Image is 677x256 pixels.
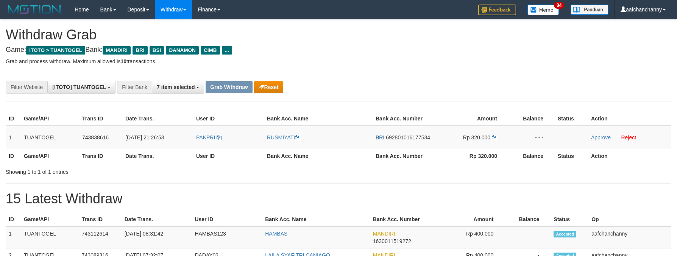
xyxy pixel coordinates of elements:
th: Bank Acc. Name [264,149,373,163]
img: MOTION_logo.png [6,4,63,15]
div: Filter Website [6,81,47,94]
td: [DATE] 08:31:42 [122,226,192,248]
span: Accepted [554,231,576,237]
th: Amount [436,212,505,226]
button: Grab Withdraw [206,81,252,93]
span: CIMB [201,46,220,55]
a: RUSMIYATI [267,134,300,140]
th: Balance [505,212,551,226]
th: Bank Acc. Number [370,212,436,226]
h1: Withdraw Grab [6,27,671,42]
span: MANDIRI [103,46,131,55]
td: HAMBAS123 [192,226,262,248]
td: TUANTOGEL [21,226,79,248]
span: 34 [554,2,564,9]
th: User ID [192,212,262,226]
span: [ITOTO] TUANTOGEL [52,84,106,90]
th: Game/API [21,112,79,126]
th: Bank Acc. Name [264,112,373,126]
td: - [505,226,551,248]
a: Approve [591,134,611,140]
th: Bank Acc. Number [373,112,439,126]
td: TUANTOGEL [21,126,79,149]
a: PAKPRI [196,134,222,140]
img: Feedback.jpg [478,5,516,15]
th: Game/API [21,212,79,226]
th: Bank Acc. Number [373,149,439,163]
td: 743112614 [79,226,122,248]
th: Action [588,112,671,126]
th: User ID [193,112,264,126]
a: Copy 320000 to clipboard [492,134,497,140]
button: 7 item selected [152,81,204,94]
th: ID [6,212,21,226]
div: Filter Bank [117,81,152,94]
a: HAMBAS [265,231,287,237]
span: BRI [133,46,147,55]
span: Copy 692801016177534 to clipboard [386,134,430,140]
th: Status [551,212,588,226]
span: DANAMON [166,46,199,55]
span: Rp 320.000 [463,134,490,140]
span: 7 item selected [157,84,195,90]
img: Button%20Memo.svg [527,5,559,15]
th: User ID [193,149,264,163]
a: Reject [621,134,636,140]
p: Grab and process withdraw. Maximum allowed is transactions. [6,58,671,65]
button: Reset [254,81,283,93]
th: Status [555,112,588,126]
th: Action [588,149,671,163]
span: PAKPRI [196,134,215,140]
span: ITOTO > TUANTOGEL [26,46,85,55]
td: Rp 400,000 [436,226,505,248]
span: ... [222,46,232,55]
span: BRI [376,134,384,140]
td: - - - [509,126,555,149]
th: Bank Acc. Name [262,212,370,226]
img: panduan.png [571,5,608,15]
td: aafchanchanny [588,226,671,248]
span: BSI [150,46,164,55]
span: MANDIRI [373,231,395,237]
button: [ITOTO] TUANTOGEL [47,81,115,94]
th: Date Trans. [122,212,192,226]
th: Status [555,149,588,163]
th: Trans ID [79,149,122,163]
th: Date Trans. [122,149,193,163]
h4: Game: Bank: [6,46,671,54]
span: [DATE] 21:26:53 [125,134,164,140]
th: Amount [439,112,509,126]
th: Balance [509,149,555,163]
th: Date Trans. [122,112,193,126]
td: 1 [6,226,21,248]
th: Op [588,212,671,226]
th: Trans ID [79,212,122,226]
th: ID [6,149,21,163]
th: Balance [509,112,555,126]
th: Game/API [21,149,79,163]
span: Copy 1630011519272 to clipboard [373,238,411,244]
h1: 15 Latest Withdraw [6,191,671,206]
td: 1 [6,126,21,149]
th: Trans ID [79,112,122,126]
div: Showing 1 to 1 of 1 entries [6,165,276,176]
th: ID [6,112,21,126]
span: 743838616 [82,134,109,140]
th: Rp 320.000 [439,149,509,163]
strong: 10 [120,58,126,64]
